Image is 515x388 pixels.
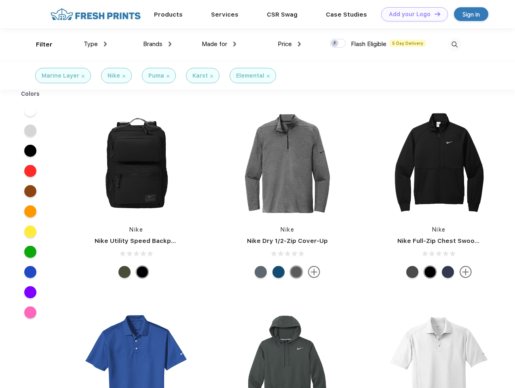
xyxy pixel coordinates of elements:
div: Black [136,266,148,278]
img: more.svg [308,266,320,278]
img: func=resize&h=266 [385,110,493,217]
span: Brands [143,40,163,48]
div: Midnight Navy [442,266,454,278]
span: Price [278,40,292,48]
img: filter_cancel.svg [267,75,270,78]
div: Cargo Khaki [118,266,131,278]
img: filter_cancel.svg [167,75,169,78]
div: Filter [36,40,53,49]
div: Elemental [236,72,264,80]
span: Type [84,40,98,48]
span: Made for [202,40,227,48]
img: dropdown.png [104,42,107,46]
div: Puma [148,72,164,80]
div: Navy Heather [255,266,267,278]
img: desktop_search.svg [448,38,461,51]
img: fo%20logo%202.webp [48,7,143,21]
img: filter_cancel.svg [82,75,84,78]
div: Black Heather [290,266,302,278]
div: Black [424,266,436,278]
div: Nike [108,72,120,80]
img: more.svg [460,266,472,278]
span: Flash Eligible [351,40,386,48]
img: dropdown.png [169,42,171,46]
img: filter_cancel.svg [210,75,213,78]
div: Anthracite [406,266,418,278]
div: Colors [15,90,46,98]
span: 5 Day Delivery [390,40,426,47]
a: Nike Dry 1/2-Zip Cover-Up [247,237,328,245]
img: dropdown.png [298,42,301,46]
a: Services [211,11,239,18]
div: Karst [192,72,208,80]
div: Sign in [462,10,480,19]
img: DT [435,12,440,16]
a: Nike Utility Speed Backpack [95,237,182,245]
a: Nike [432,226,446,233]
div: Gym Blue [272,266,285,278]
div: Marine Layer [42,72,79,80]
img: func=resize&h=266 [234,110,341,217]
a: Nike [129,226,143,233]
div: Add your Logo [389,11,431,18]
img: filter_cancel.svg [122,75,125,78]
img: func=resize&h=266 [82,110,190,217]
a: Nike [281,226,294,233]
a: Products [154,11,183,18]
a: Sign in [454,7,488,21]
a: Nike Full-Zip Chest Swoosh Jacket [397,237,505,245]
a: CSR Swag [267,11,298,18]
img: dropdown.png [233,42,236,46]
